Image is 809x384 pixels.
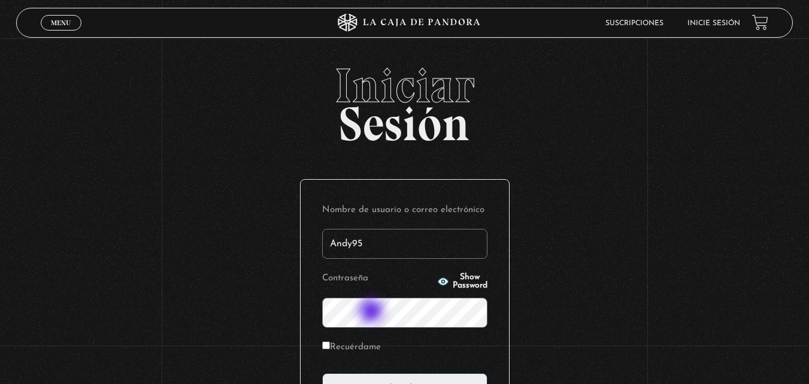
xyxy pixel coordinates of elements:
label: Contraseña [322,270,434,288]
a: Inicie sesión [687,20,740,27]
a: View your shopping cart [752,14,768,31]
span: Cerrar [47,29,75,38]
button: Show Password [437,273,487,290]
h2: Sesión [16,62,793,138]
a: Suscripciones [605,20,663,27]
label: Recuérdame [322,338,381,357]
input: Recuérdame [322,341,330,349]
span: Show Password [453,273,487,290]
span: Menu [51,19,71,26]
span: Iniciar [16,62,793,110]
label: Nombre de usuario o correo electrónico [322,201,487,220]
